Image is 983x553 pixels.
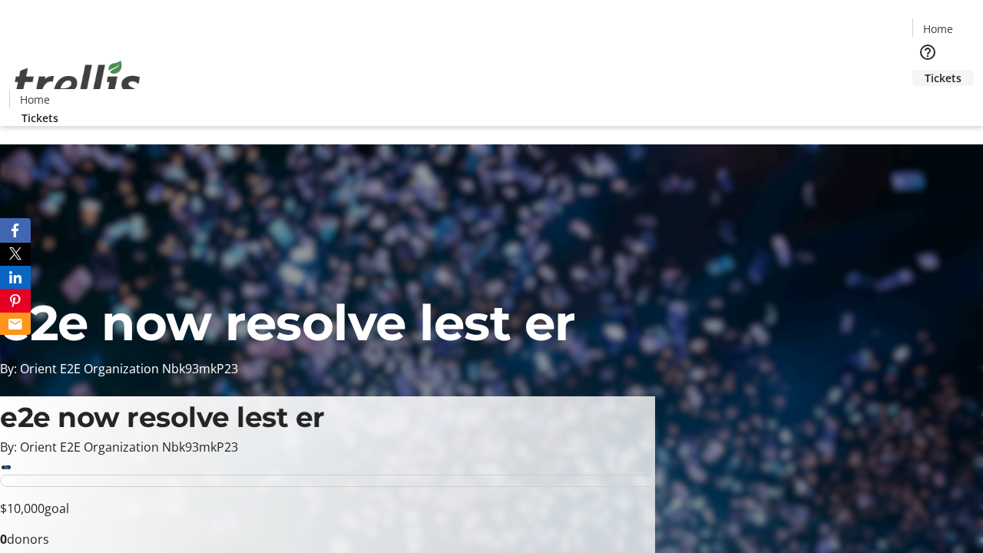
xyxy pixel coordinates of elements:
a: Home [10,91,59,108]
a: Home [913,21,962,37]
a: Tickets [9,110,71,126]
span: Home [923,21,953,37]
span: Tickets [925,70,961,86]
img: Orient E2E Organization Nbk93mkP23's Logo [9,44,146,121]
button: Help [912,37,943,68]
a: Tickets [912,70,974,86]
span: Tickets [22,110,58,126]
span: Home [20,91,50,108]
button: Cart [912,86,943,117]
